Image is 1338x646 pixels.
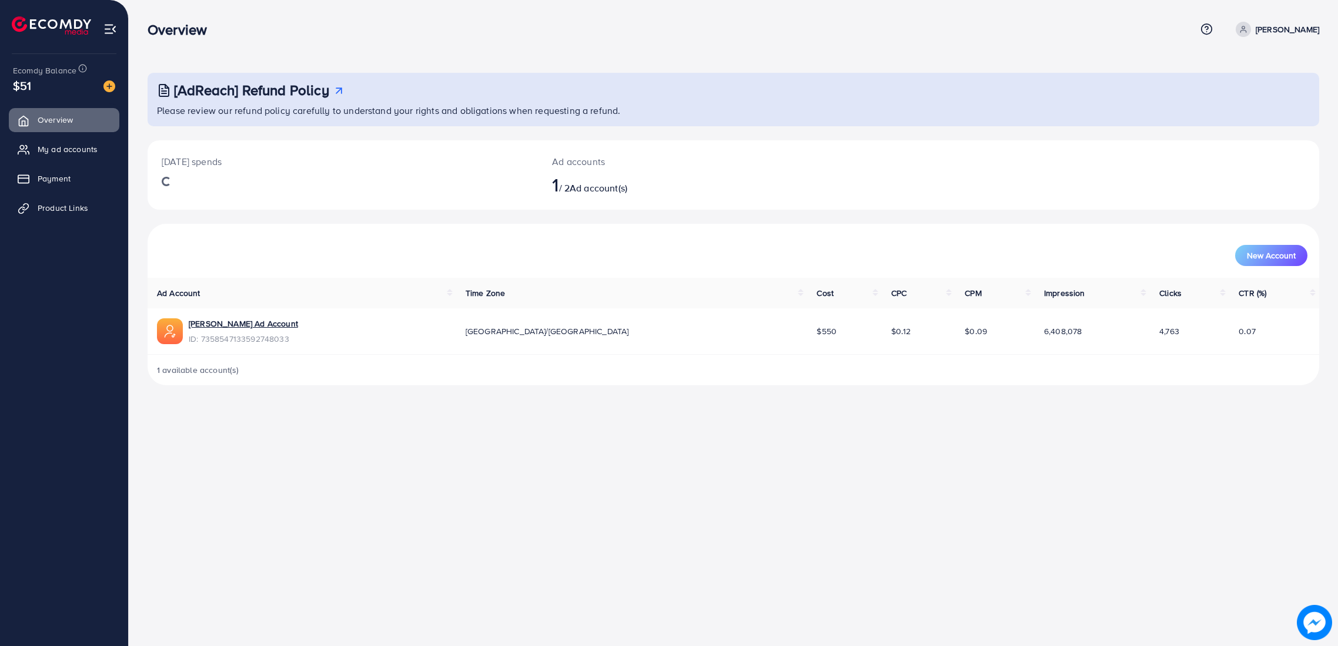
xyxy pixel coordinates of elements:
[1159,325,1179,337] span: 4,763
[1239,325,1256,337] span: 0.07
[189,333,298,345] span: ID: 7358547133592748033
[466,287,505,299] span: Time Zone
[552,171,558,198] span: 1
[38,143,98,155] span: My ad accounts
[13,65,76,76] span: Ecomdy Balance
[552,154,817,169] p: Ad accounts
[1256,22,1319,36] p: [PERSON_NAME]
[1231,22,1319,37] a: [PERSON_NAME]
[1247,251,1296,260] span: New Account
[817,325,837,337] span: $550
[38,114,73,126] span: Overview
[174,82,329,99] h3: [AdReach] Refund Policy
[148,21,216,38] h3: Overview
[13,77,31,94] span: $51
[189,318,298,329] a: [PERSON_NAME] Ad Account
[9,108,119,132] a: Overview
[466,325,629,337] span: [GEOGRAPHIC_DATA]/[GEOGRAPHIC_DATA]
[157,287,200,299] span: Ad Account
[891,287,907,299] span: CPC
[965,287,981,299] span: CPM
[12,16,91,35] img: logo
[157,364,239,376] span: 1 available account(s)
[965,325,987,337] span: $0.09
[103,22,117,36] img: menu
[817,287,834,299] span: Cost
[9,196,119,220] a: Product Links
[1044,287,1085,299] span: Impression
[552,173,817,196] h2: / 2
[1297,605,1332,640] img: image
[38,202,88,214] span: Product Links
[1044,325,1082,337] span: 6,408,078
[162,154,524,169] p: [DATE] spends
[9,167,119,190] a: Payment
[38,173,71,184] span: Payment
[157,103,1312,117] p: Please review our refund policy carefully to understand your rights and obligations when requesti...
[1239,287,1266,299] span: CTR (%)
[1235,245,1307,266] button: New Account
[9,137,119,161] a: My ad accounts
[570,181,627,194] span: Ad account(s)
[891,325,911,337] span: $0.12
[103,80,115,92] img: image
[1159,287,1182,299] span: Clicks
[157,318,183,344] img: ic-ads-acc.e4c84228.svg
